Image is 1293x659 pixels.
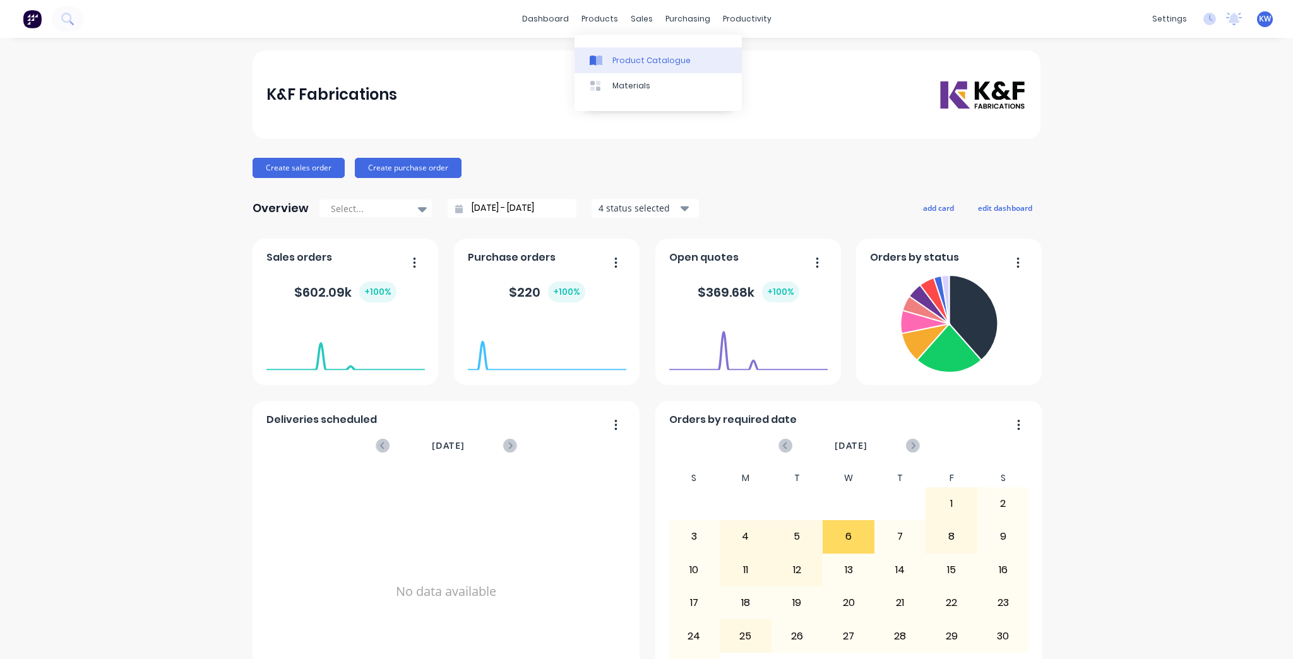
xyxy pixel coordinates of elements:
div: 25 [720,620,771,651]
a: dashboard [516,9,575,28]
button: add card [915,199,962,216]
div: products [575,9,624,28]
span: [DATE] [432,439,465,453]
span: Deliveries scheduled [266,412,377,427]
div: sales [624,9,659,28]
div: 6 [823,521,874,552]
img: Factory [23,9,42,28]
div: 26 [772,620,823,651]
div: 29 [926,620,977,651]
button: edit dashboard [970,199,1040,216]
div: W [823,469,874,487]
div: T [874,469,926,487]
button: 4 status selected [592,199,699,218]
div: 18 [720,587,771,619]
img: K&F Fabrications [938,80,1027,110]
div: 2 [978,488,1028,519]
div: K&F Fabrications [266,82,397,107]
div: 10 [669,554,720,586]
div: 17 [669,587,720,619]
div: 14 [875,554,926,586]
span: Orders by status [870,250,959,265]
div: purchasing [659,9,717,28]
div: S [977,469,1029,487]
div: 22 [926,587,977,619]
div: 23 [978,587,1028,619]
div: S [669,469,720,487]
div: 4 [720,521,771,552]
div: T [772,469,823,487]
div: settings [1146,9,1193,28]
span: KW [1259,13,1271,25]
div: 3 [669,521,720,552]
div: 8 [926,521,977,552]
span: [DATE] [835,439,867,453]
div: 5 [772,521,823,552]
div: 4 status selected [599,201,678,215]
div: + 100 % [762,282,799,302]
div: 12 [772,554,823,586]
div: 7 [875,521,926,552]
div: 30 [978,620,1028,651]
div: F [926,469,977,487]
div: 24 [669,620,720,651]
div: 9 [978,521,1028,552]
span: Orders by required date [669,412,797,427]
div: 21 [875,587,926,619]
button: Create sales order [253,158,345,178]
div: productivity [717,9,778,28]
span: Open quotes [669,250,739,265]
div: 16 [978,554,1028,586]
div: 28 [875,620,926,651]
a: Product Catalogue [575,47,742,73]
div: $ 220 [509,282,585,302]
div: $ 602.09k [294,282,396,302]
div: 15 [926,554,977,586]
div: + 100 % [548,282,585,302]
div: 19 [772,587,823,619]
div: 13 [823,554,874,586]
a: Materials [575,73,742,98]
button: Create purchase order [355,158,462,178]
div: 11 [720,554,771,586]
div: Overview [253,196,309,221]
div: + 100 % [359,282,396,302]
div: M [720,469,772,487]
span: Sales orders [266,250,332,265]
div: 1 [926,488,977,519]
div: $ 369.68k [698,282,799,302]
div: 27 [823,620,874,651]
div: Product Catalogue [612,55,691,66]
span: Purchase orders [468,250,556,265]
div: 20 [823,587,874,619]
div: Materials [612,80,650,92]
